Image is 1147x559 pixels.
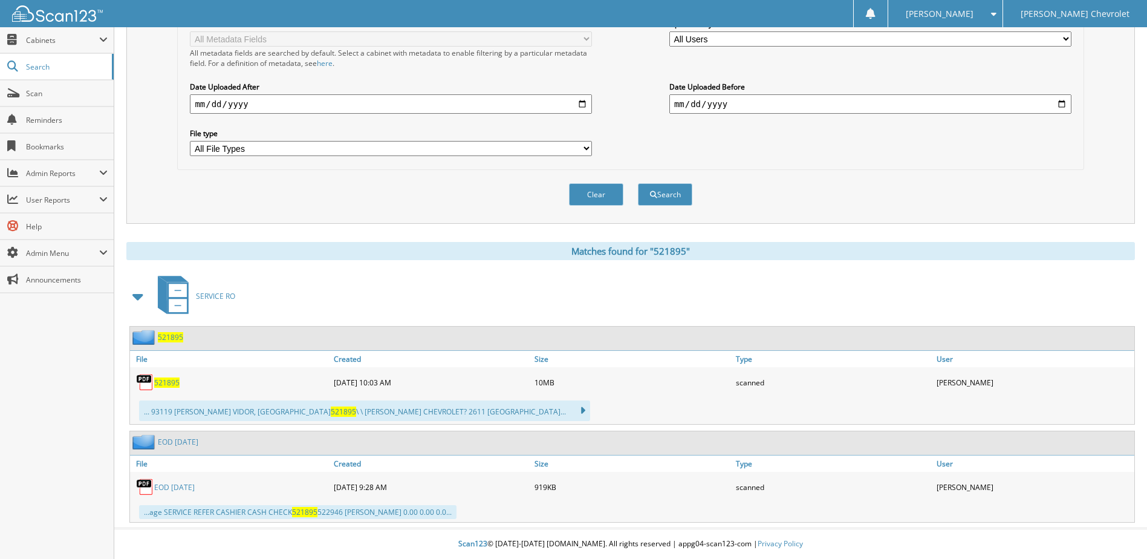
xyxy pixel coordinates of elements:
span: Admin Reports [26,168,99,178]
a: File [130,351,331,367]
a: EOD [DATE] [158,437,198,447]
span: Search [26,62,106,72]
span: Scan123 [458,538,487,549]
a: Created [331,456,531,472]
span: Announcements [26,275,108,285]
label: Date Uploaded Before [669,82,1071,92]
input: start [190,94,592,114]
a: Size [531,456,732,472]
a: EOD [DATE] [154,482,195,492]
a: Type [733,456,934,472]
img: PDF.png [136,478,154,496]
span: 521895 [331,407,356,417]
span: User Reports [26,195,99,205]
span: Cabinets [26,35,99,45]
div: Matches found for "521895" [126,242,1135,260]
input: end [669,94,1071,114]
img: folder2.png [132,330,158,345]
div: [PERSON_NAME] [934,370,1134,394]
button: Clear [569,183,623,206]
a: here [317,58,333,68]
span: 521895 [292,507,317,517]
span: [PERSON_NAME] Chevrolet [1021,10,1129,18]
a: SERVICE RO [151,272,235,320]
div: [PERSON_NAME] [934,475,1134,499]
img: scan123-logo-white.svg [12,5,103,22]
iframe: Chat Widget [1087,501,1147,559]
a: 521895 [158,332,183,342]
span: Help [26,221,108,232]
span: Reminders [26,115,108,125]
div: [DATE] 9:28 AM [331,475,531,499]
div: [DATE] 10:03 AM [331,370,531,394]
div: ... 93119 [PERSON_NAME] VIDOR, [GEOGRAPHIC_DATA] \ \ [PERSON_NAME] CHEVROLET? 2611 [GEOGRAPHIC_DA... [139,400,590,421]
a: Type [733,351,934,367]
a: User [934,351,1134,367]
img: folder2.png [132,434,158,449]
img: PDF.png [136,373,154,391]
a: User [934,456,1134,472]
button: Search [638,183,692,206]
span: Bookmarks [26,142,108,152]
div: All metadata fields are searched by default. Select a cabinet with metadata to enable filtering b... [190,48,592,68]
a: 521895 [154,378,180,388]
label: File type [190,128,592,139]
div: © [DATE]-[DATE] [DOMAIN_NAME]. All rights reserved | appg04-scan123-com | [114,529,1147,559]
label: Date Uploaded After [190,82,592,92]
div: 919KB [531,475,732,499]
div: scanned [733,370,934,394]
span: SERVICE RO [196,291,235,301]
span: Scan [26,88,108,99]
div: ...age SERVICE REFER CASHIER CASH CHECK 522946 [PERSON_NAME] 0.00 0.00 0.0... [139,505,457,519]
a: Size [531,351,732,367]
div: 10MB [531,370,732,394]
div: scanned [733,475,934,499]
span: Admin Menu [26,248,99,258]
a: File [130,456,331,472]
a: Privacy Policy [758,538,803,549]
span: [PERSON_NAME] [906,10,973,18]
a: Created [331,351,531,367]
